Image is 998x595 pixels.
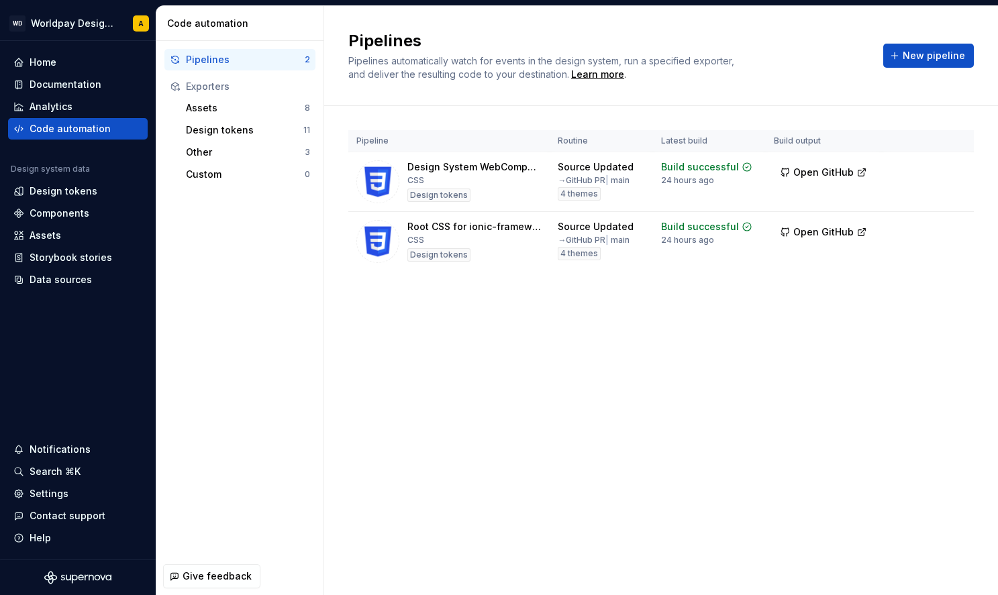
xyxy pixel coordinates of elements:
div: Components [30,207,89,220]
div: Contact support [30,509,105,523]
div: Design tokens [407,188,470,202]
a: Analytics [8,96,148,117]
button: Other3 [181,142,315,163]
div: Design tokens [186,123,303,137]
span: Give feedback [183,570,252,583]
div: Custom [186,168,305,181]
button: Assets8 [181,97,315,119]
a: Documentation [8,74,148,95]
button: Open GitHub [774,220,873,244]
div: Source Updated [558,220,634,233]
button: Open GitHub [774,160,873,184]
div: Design tokens [407,248,470,262]
span: . [569,70,626,80]
div: 3 [305,147,310,158]
div: → GitHub PR main [558,235,630,246]
div: 24 hours ago [661,175,714,186]
div: Notifications [30,443,91,456]
button: Design tokens11 [181,119,315,141]
div: Assets [30,229,61,242]
div: Other [186,146,305,159]
button: Custom0 [181,164,315,185]
div: Settings [30,487,68,500]
div: 24 hours ago [661,235,714,246]
span: Open GitHub [793,166,854,179]
button: Notifications [8,439,148,460]
span: | [605,235,609,245]
div: Root CSS for ionic-framework [407,220,542,233]
div: Design System WebComponent Core [407,160,542,174]
div: CSS [407,175,424,186]
div: Code automation [167,17,318,30]
a: Storybook stories [8,247,148,268]
div: → GitHub PR main [558,175,630,186]
a: Home [8,52,148,73]
div: 2 [305,54,310,65]
th: Latest build [653,130,766,152]
div: CSS [407,235,424,246]
th: Routine [550,130,653,152]
th: Build output [766,130,882,152]
button: Contact support [8,505,148,527]
span: 4 themes [560,188,598,199]
div: Help [30,531,51,545]
span: 4 themes [560,248,598,259]
div: Storybook stories [30,251,112,264]
a: Open GitHub [774,168,873,180]
span: Open GitHub [793,225,854,239]
button: Search ⌘K [8,461,148,482]
div: Design system data [11,164,90,174]
button: New pipeline [883,44,974,68]
a: Data sources [8,269,148,290]
div: Build successful [661,220,739,233]
div: Exporters [186,80,310,93]
div: 11 [303,125,310,136]
span: New pipeline [903,49,965,62]
div: Home [30,56,56,69]
div: Data sources [30,273,92,286]
a: Settings [8,483,148,504]
a: Learn more [571,68,624,81]
div: A [138,18,144,29]
span: Pipelines automatically watch for events in the design system, run a specified exporter, and deli... [348,55,737,80]
button: Give feedback [163,564,260,588]
a: Code automation [8,118,148,140]
div: 0 [305,169,310,180]
div: Worldpay Design System [31,17,117,30]
div: WD [9,15,26,32]
a: Design tokens [8,180,148,202]
div: Documentation [30,78,101,91]
div: Assets [186,101,305,115]
div: Design tokens [30,184,97,198]
button: WDWorldpay Design SystemA [3,9,153,38]
th: Pipeline [348,130,550,152]
a: Open GitHub [774,228,873,239]
div: Search ⌘K [30,465,81,478]
button: Pipelines2 [164,49,315,70]
button: Help [8,527,148,549]
a: Components [8,203,148,224]
div: Pipelines [186,53,305,66]
div: Source Updated [558,160,634,174]
div: 8 [305,103,310,113]
div: Analytics [30,100,72,113]
h2: Pipelines [348,30,867,52]
span: | [605,175,609,185]
a: Assets [8,225,148,246]
svg: Supernova Logo [44,571,111,584]
div: Code automation [30,122,111,136]
div: Build successful [661,160,739,174]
